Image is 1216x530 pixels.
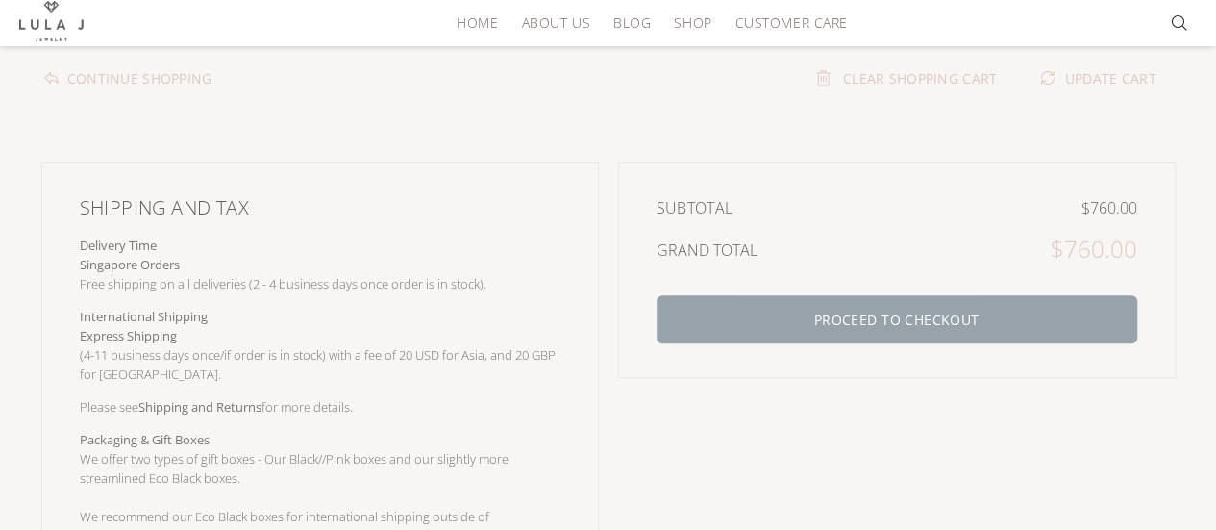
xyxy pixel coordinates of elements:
b: Express Shipping [80,327,177,344]
strong: Delivery Time [80,237,157,254]
p: Free shipping on all deliveries (2 - 4 business days once order is in stock). [80,255,560,293]
th: GRAND TOTAL [657,222,915,276]
span: Blog [613,15,651,30]
span: Customer Care [734,15,847,30]
a: Customer Care [723,8,847,38]
b: International Shipping [80,308,208,325]
a: CONTINUE SHOPPING [41,65,212,88]
a: Shipping and Returns [138,398,261,416]
a: Shop [662,8,723,38]
span: Shop [674,15,711,30]
b: Packaging & Gift Boxes [80,431,210,448]
b: Singapore Orders [80,256,180,273]
p: Please see for more details. [80,397,560,416]
p: (4-11 business days once/if order is in stock) with a fee of 20 USD for Asia, and 20 GBP for [GEO... [80,307,560,384]
td: $760.00 [915,193,1137,222]
span: About Us [521,15,589,30]
span: HOME [457,15,498,30]
a: About Us [509,8,601,38]
a: UPDATE CART [1038,65,1155,88]
h4: SHIPPING AND TAX [80,193,560,222]
a: Blog [602,8,662,38]
a: CLEAR SHOPPING CART [815,67,997,88]
button: PROCEED TO CHECKOUT [657,295,1137,343]
td: $760.00 [915,222,1137,276]
a: HOME [445,8,509,38]
th: SUBTOTAL [657,193,915,222]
